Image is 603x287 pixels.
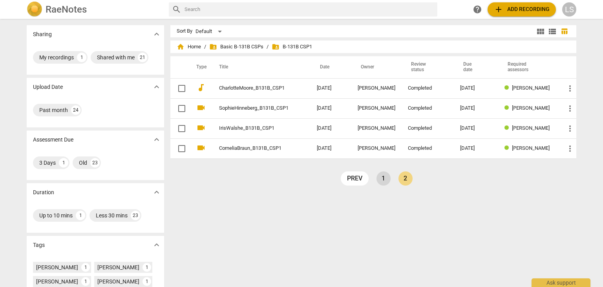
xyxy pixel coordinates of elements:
div: [DATE] [460,85,492,91]
th: Type [190,56,210,78]
button: Show more [151,239,163,251]
div: [DATE] [460,125,492,131]
span: [PERSON_NAME] [512,125,550,131]
span: more_vert [565,104,575,113]
span: search [172,5,181,14]
span: folder_shared [209,43,217,51]
span: view_module [536,27,545,36]
span: table_chart [561,28,568,35]
span: / [204,44,206,50]
div: 1 [143,277,151,286]
a: CharlotteMoore_B131B_CSP1 [219,85,289,91]
div: [PERSON_NAME] [358,125,395,131]
span: Review status: completed [504,145,512,151]
div: 24 [71,105,80,115]
div: 1 [81,263,90,272]
td: [DATE] [311,138,351,158]
div: Up to 10 mins [39,212,73,219]
span: expand_more [152,188,161,197]
p: Duration [33,188,54,197]
div: My recordings [39,53,74,61]
span: [PERSON_NAME] [512,145,550,151]
div: Default [196,25,225,38]
th: Date [311,56,351,78]
span: home [177,43,185,51]
a: Page 2 is your current page [398,171,413,186]
div: 1 [143,263,151,272]
span: more_vert [565,124,575,133]
div: 23 [90,158,100,167]
button: Show more [151,134,163,145]
span: [PERSON_NAME] [512,105,550,111]
td: [DATE] [311,98,351,118]
span: more_vert [565,144,575,153]
div: Sort By [177,28,192,34]
div: [PERSON_NAME] [36,263,78,271]
span: expand_more [152,82,161,92]
span: Add recording [494,5,550,14]
span: videocam [196,103,206,112]
span: more_vert [565,84,575,93]
h2: RaeNotes [46,4,87,15]
button: Show more [151,28,163,40]
span: help [473,5,482,14]
p: Sharing [33,30,52,39]
div: Less 30 mins [96,212,128,219]
button: Tile view [535,26,546,37]
span: Home [177,43,201,51]
span: videocam [196,123,206,132]
button: LS [562,2,576,17]
div: Ask support [532,278,590,287]
div: [PERSON_NAME] [97,278,139,285]
div: Old [79,159,87,167]
div: 1 [77,53,86,62]
p: Tags [33,241,45,249]
th: Title [210,56,311,78]
span: B-131B CSP1 [272,43,312,51]
span: videocam [196,143,206,153]
div: 1 [59,158,68,167]
span: expand_more [152,240,161,250]
div: Completed [408,105,448,111]
input: Search [185,3,434,16]
div: [PERSON_NAME] [358,105,395,111]
div: [DATE] [460,145,492,151]
a: Page 1 [376,171,391,186]
span: Review status: completed [504,85,512,91]
span: expand_more [152,135,161,144]
th: Required assessors [498,56,559,78]
span: folder_shared [272,43,280,51]
a: prev [341,171,369,186]
span: Basic B-131B CSPs [209,43,263,51]
a: CorneliaBraun_B131B_CSP1 [219,145,289,151]
span: / [267,44,269,50]
a: IrisWalshe_B131B_CSP1 [219,125,289,131]
button: Upload [488,2,556,17]
div: 23 [131,211,140,220]
div: Past month [39,106,68,114]
span: add [494,5,503,14]
th: Due date [454,56,498,78]
button: Table view [558,26,570,37]
div: 1 [76,211,85,220]
span: expand_more [152,29,161,39]
div: 21 [138,53,147,62]
p: Upload Date [33,83,63,91]
span: Review status: completed [504,105,512,111]
div: Completed [408,145,448,151]
span: view_list [548,27,557,36]
div: [PERSON_NAME] [36,278,78,285]
div: [PERSON_NAME] [358,145,395,151]
div: 3 Days [39,159,56,167]
div: Shared with me [97,53,135,61]
div: [PERSON_NAME] [358,85,395,91]
img: Logo [27,2,42,17]
p: Assessment Due [33,136,73,144]
a: Help [470,2,484,17]
td: [DATE] [311,78,351,98]
div: Completed [408,125,448,131]
span: Review status: completed [504,125,512,131]
span: audiotrack [196,83,206,92]
div: Completed [408,85,448,91]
